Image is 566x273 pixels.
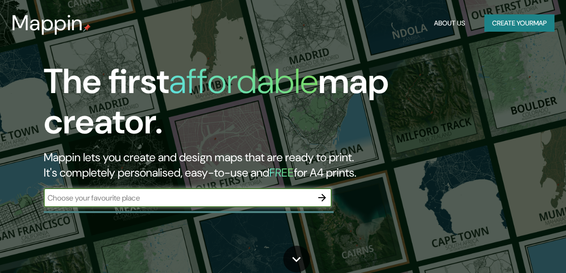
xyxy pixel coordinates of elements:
[484,14,554,32] button: Create yourmap
[430,14,469,32] button: About Us
[269,165,294,180] h5: FREE
[44,192,313,203] input: Choose your favourite place
[169,59,318,104] h1: affordable
[12,11,83,36] h3: Mappin
[83,24,91,32] img: mappin-pin
[44,61,496,150] h1: The first map creator.
[44,150,496,180] h2: Mappin lets you create and design maps that are ready to print. It's completely personalised, eas...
